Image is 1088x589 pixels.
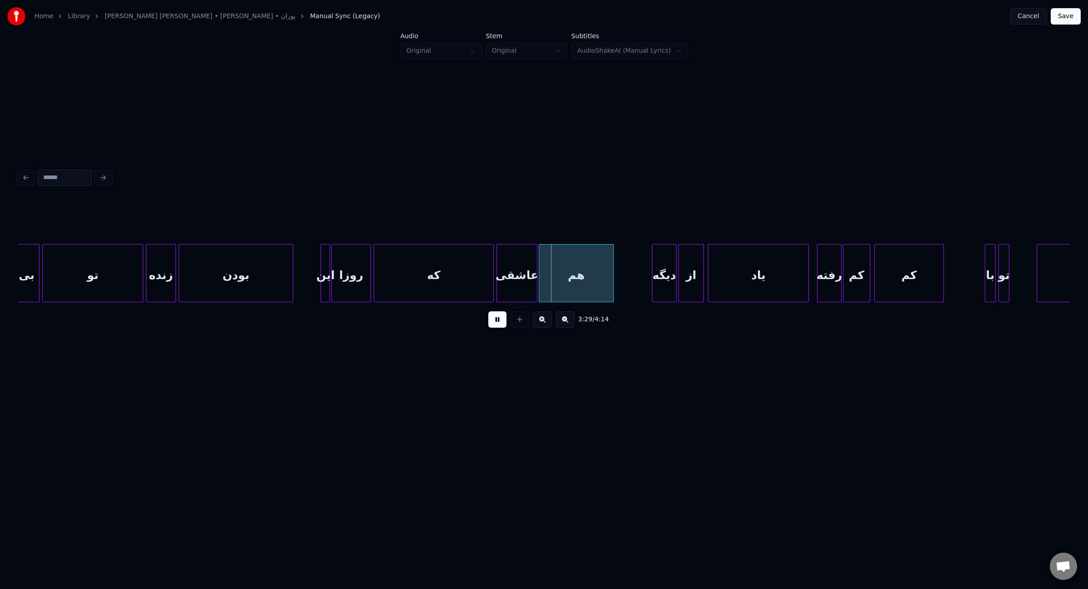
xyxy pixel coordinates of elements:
div: / [578,315,600,324]
label: Subtitles [571,33,687,39]
span: 4:14 [595,315,609,324]
img: youka [7,7,25,25]
span: Manual Sync (Legacy) [310,12,380,21]
a: Home [35,12,53,21]
nav: breadcrumb [35,12,380,21]
span: 3:29 [578,315,592,324]
label: Stem [486,33,567,39]
label: Audio [400,33,482,39]
a: [PERSON_NAME] [PERSON_NAME] • [PERSON_NAME] • پوران [105,12,296,21]
button: Save [1051,8,1081,25]
button: Cancel [1010,8,1047,25]
a: Open chat [1050,553,1077,580]
a: Library [68,12,90,21]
